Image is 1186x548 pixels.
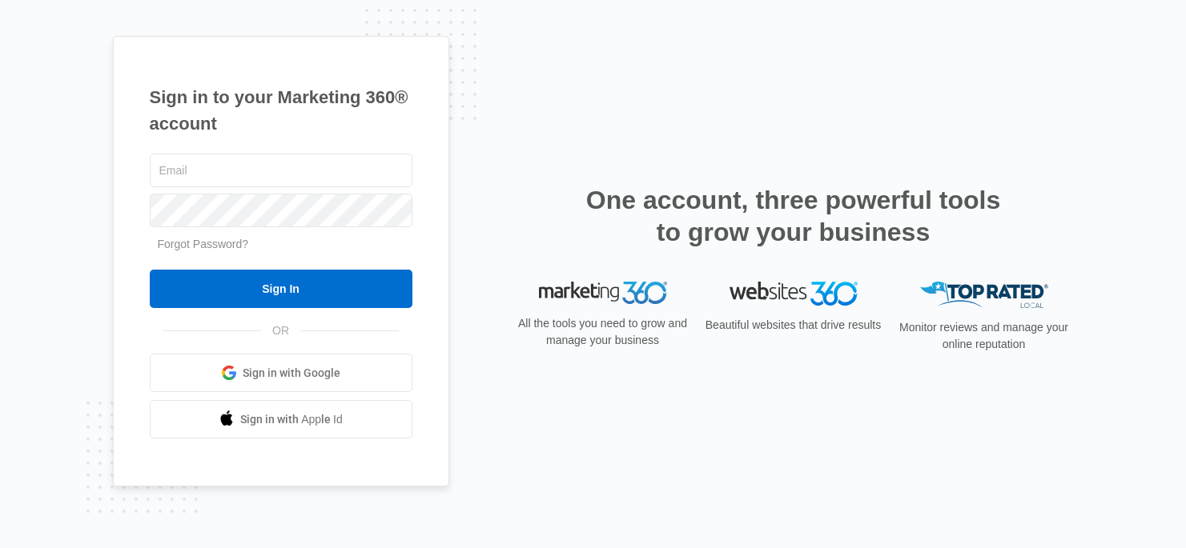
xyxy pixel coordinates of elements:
[150,154,412,187] input: Email
[150,354,412,392] a: Sign in with Google
[150,270,412,308] input: Sign In
[261,322,300,339] span: OR
[243,365,340,382] span: Sign in with Google
[513,315,693,349] p: All the tools you need to grow and manage your business
[539,282,667,304] img: Marketing 360
[730,282,858,305] img: Websites 360
[920,282,1048,308] img: Top Rated Local
[240,411,343,428] span: Sign in with Apple Id
[704,317,883,334] p: Beautiful websites that drive results
[150,84,412,137] h1: Sign in to your Marketing 360® account
[581,184,1006,248] h2: One account, three powerful tools to grow your business
[158,238,249,250] a: Forgot Password?
[895,319,1074,353] p: Monitor reviews and manage your online reputation
[150,400,412,438] a: Sign in with Apple Id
